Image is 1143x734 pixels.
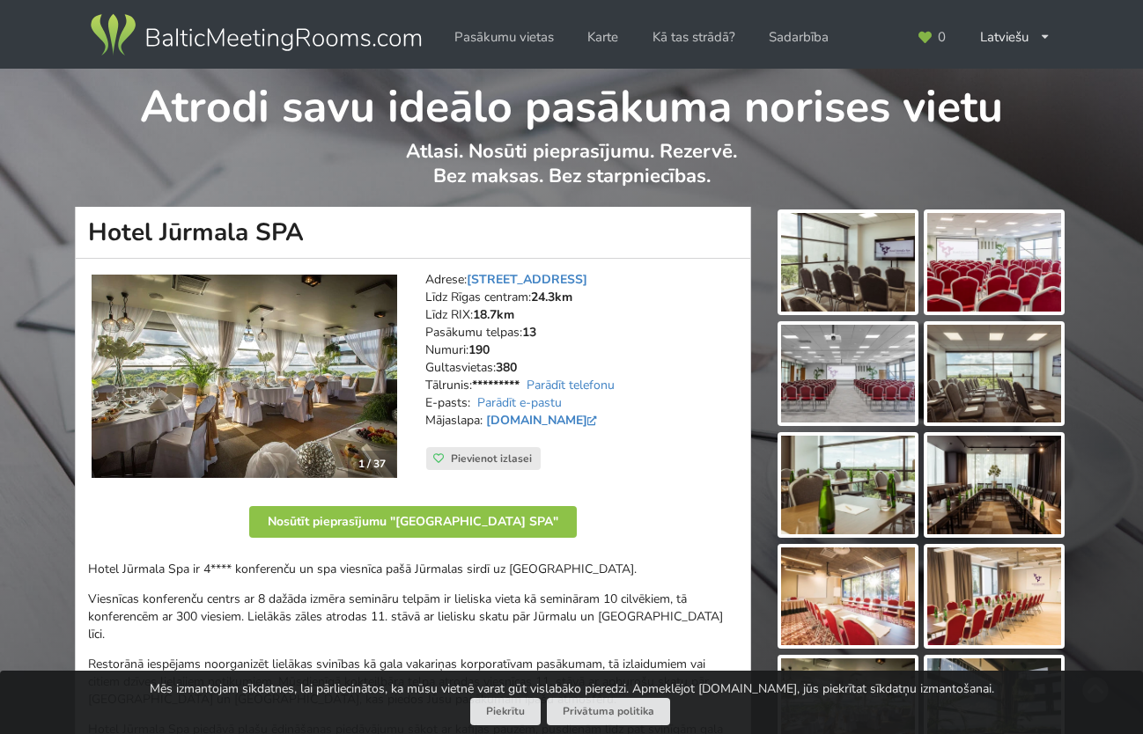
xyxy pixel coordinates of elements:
[927,547,1061,646] img: Hotel Jūrmala SPA | Jūrmala | Pasākumu vieta - galerijas bilde
[88,591,738,643] p: Viesnīcas konferenču centrs ar 8 dažāda izmēra semināru telpām ir lieliska vieta kā semināram 10 ...
[781,436,915,534] img: Hotel Jūrmala SPA | Jūrmala | Pasākumu vieta - galerijas bilde
[249,506,577,538] button: Nosūtīt pieprasījumu "[GEOGRAPHIC_DATA] SPA"
[968,20,1064,55] div: Latviešu
[496,359,517,376] strong: 380
[781,547,915,646] img: Hotel Jūrmala SPA | Jūrmala | Pasākumu vieta - galerijas bilde
[927,325,1061,423] img: Hotel Jūrmala SPA | Jūrmala | Pasākumu vieta - galerijas bilde
[781,325,915,423] img: Hotel Jūrmala SPA | Jūrmala | Pasākumu vieta - galerijas bilde
[467,271,587,288] a: [STREET_ADDRESS]
[92,275,397,478] a: Viesnīca | Jūrmala | Hotel Jūrmala SPA 1 / 37
[76,69,1068,136] h1: Atrodi savu ideālo pasākuma norises vietu
[88,561,738,578] p: Hotel Jūrmala Spa ir 4**** konferenču un spa viesnīca pašā Jūrmalas sirdī uz [GEOGRAPHIC_DATA].
[76,139,1068,207] p: Atlasi. Nosūti pieprasījumu. Rezervē. Bez maksas. Bez starpniecības.
[470,698,541,725] button: Piekrītu
[547,698,670,725] a: Privātuma politika
[756,20,841,55] a: Sadarbība
[527,377,615,393] a: Parādīt telefonu
[640,20,748,55] a: Kā tas strādā?
[473,306,514,323] strong: 18.7km
[92,275,397,478] img: Viesnīca | Jūrmala | Hotel Jūrmala SPA
[451,451,532,466] span: Pievienot izlasei
[927,436,1061,534] img: Hotel Jūrmala SPA | Jūrmala | Pasākumu vieta - galerijas bilde
[781,213,915,312] img: Hotel Jūrmala SPA | Jūrmala | Pasākumu vieta - galerijas bilde
[468,341,490,358] strong: 190
[486,412,601,429] a: [DOMAIN_NAME]
[522,324,536,341] strong: 13
[75,207,751,259] h1: Hotel Jūrmala SPA
[425,271,738,447] address: Adrese: Līdz Rīgas centram: Līdz RIX: Pasākumu telpas: Numuri: Gultasvietas: Tālrunis: E-pasts: M...
[531,289,572,305] strong: 24.3km
[575,20,630,55] a: Karte
[477,394,562,411] a: Parādīt e-pastu
[442,20,566,55] a: Pasākumu vietas
[927,213,1061,312] img: Hotel Jūrmala SPA | Jūrmala | Pasākumu vieta - galerijas bilde
[88,656,738,708] p: Restorānā iespējams noorganizēt lielākas svinības kā gala vakariņas korporatīvam pasākumam, tā iz...
[87,11,424,60] img: Baltic Meeting Rooms
[938,31,946,44] span: 0
[348,451,396,477] div: 1 / 37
